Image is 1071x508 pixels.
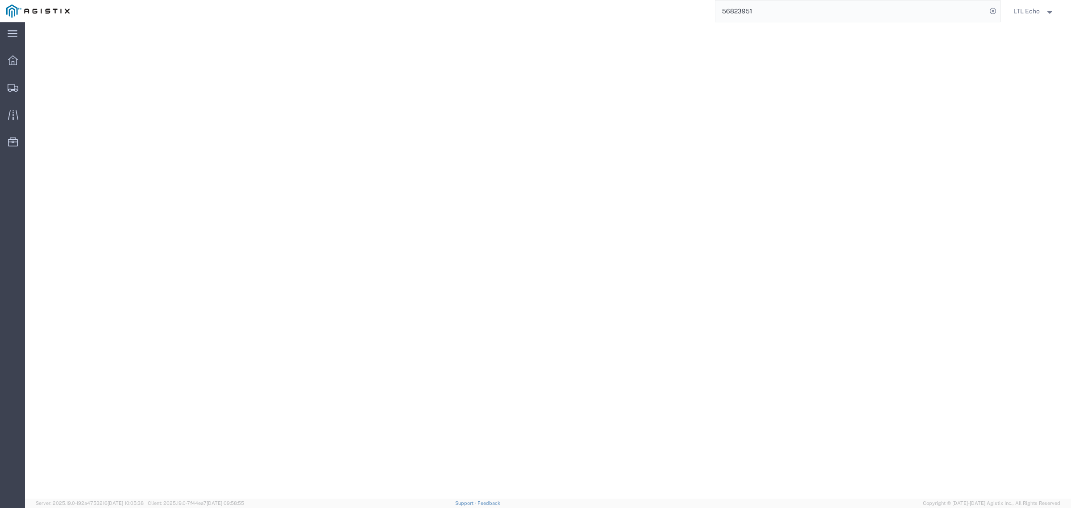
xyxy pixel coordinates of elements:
input: Search for shipment number, reference number [715,0,987,22]
span: Server: 2025.19.0-192a4753216 [36,500,144,506]
span: [DATE] 09:58:55 [207,500,244,506]
span: LTL Echo [1013,6,1040,16]
span: [DATE] 10:05:38 [108,500,144,506]
iframe: FS Legacy Container [25,22,1071,499]
button: LTL Echo [1013,6,1059,17]
span: Copyright © [DATE]-[DATE] Agistix Inc., All Rights Reserved [923,500,1060,507]
a: Feedback [477,500,500,506]
a: Support [455,500,477,506]
img: logo [6,4,70,18]
span: Client: 2025.19.0-7f44ea7 [148,500,244,506]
